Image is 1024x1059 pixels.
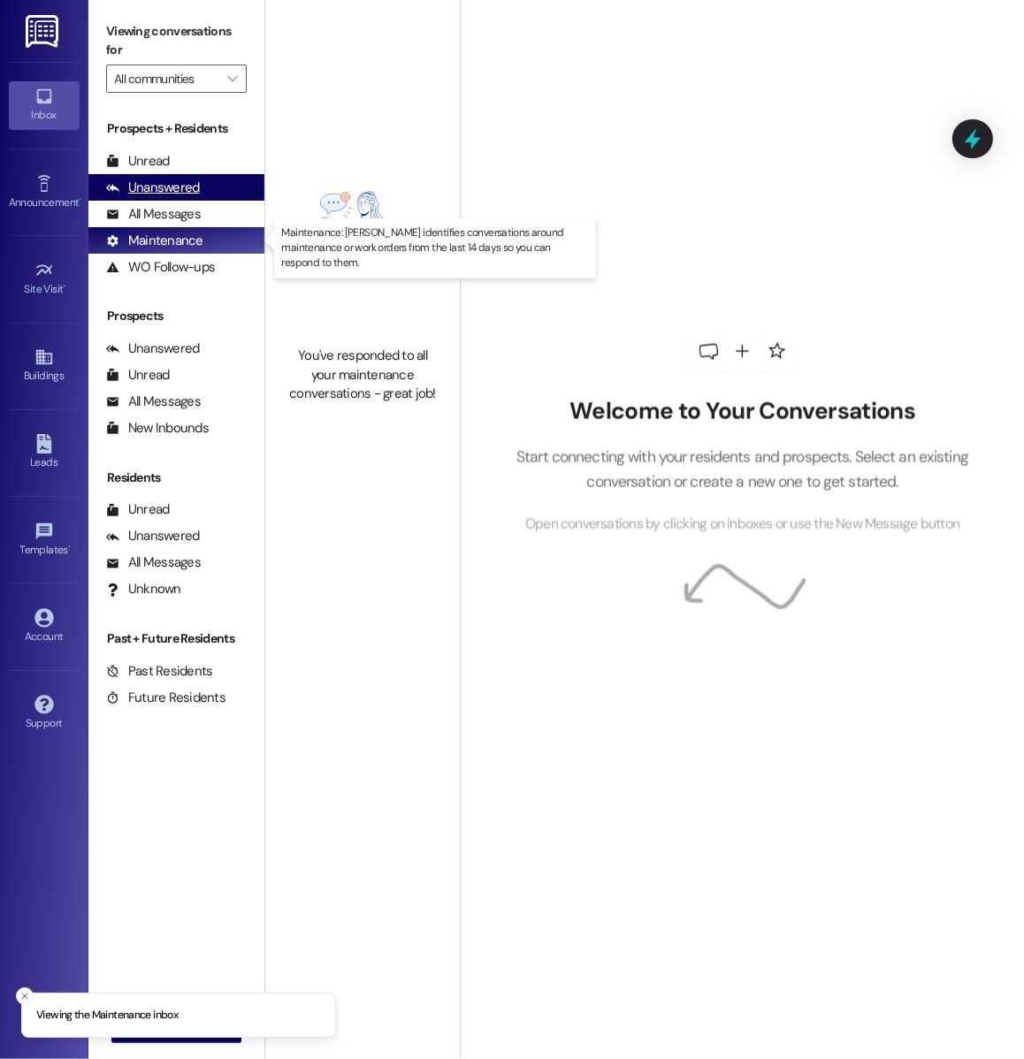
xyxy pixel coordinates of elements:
a: Buildings [9,342,80,390]
img: empty-state [285,126,440,339]
p: Start connecting with your residents and prospects. Select an existing conversation or create a n... [490,444,996,494]
div: All Messages [106,553,201,572]
p: Maintenance: [PERSON_NAME] identifies conversations around maintenance or work orders from the la... [281,225,589,270]
div: Prospects + Residents [88,119,264,138]
div: Unanswered [106,527,200,545]
span: • [79,194,81,206]
span: • [68,541,71,553]
span: Open conversations by clicking on inboxes or use the New Message button [525,513,959,535]
input: All communities [114,65,218,93]
div: Residents [88,469,264,487]
div: Prospects [88,307,264,325]
i:  [227,72,237,86]
div: Future Residents [106,689,225,707]
div: All Messages [106,392,201,411]
h2: Welcome to Your Conversations [490,398,996,426]
div: You've responded to all your maintenance conversations - great job! [285,347,440,403]
div: Maintenance [106,232,203,250]
a: Support [9,689,80,737]
a: Templates • [9,516,80,564]
span: • [64,280,66,293]
button: Close toast [16,987,34,1005]
a: Site Visit • [9,255,80,303]
div: WO Follow-ups [106,258,215,277]
p: Viewing the Maintenance inbox [36,1008,178,1024]
a: Account [9,603,80,651]
div: Past Residents [106,662,213,681]
div: Unread [106,366,170,385]
a: Leads [9,429,80,476]
div: All Messages [106,205,201,224]
div: Past + Future Residents [88,629,264,648]
div: Unread [106,152,170,171]
div: Unknown [106,580,181,598]
div: Unanswered [106,179,200,197]
a: Inbox [9,81,80,129]
div: Unanswered [106,339,200,358]
img: ResiDesk Logo [26,15,62,48]
div: Unread [106,500,170,519]
label: Viewing conversations for [106,18,247,65]
div: New Inbounds [106,419,209,438]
